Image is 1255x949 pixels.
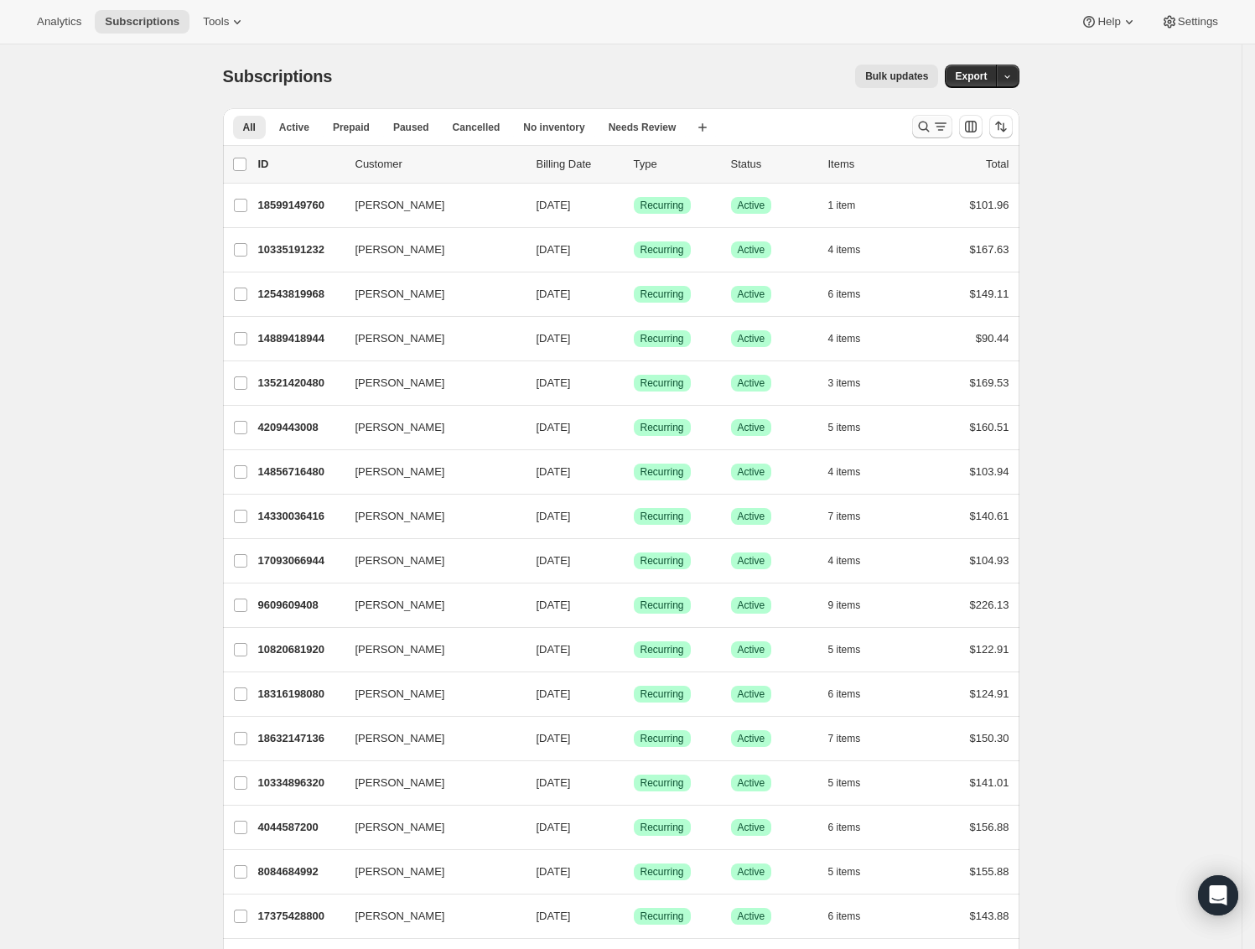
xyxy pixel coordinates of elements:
[258,597,342,614] p: 9609609408
[970,821,1009,833] span: $156.88
[640,599,684,612] span: Recurring
[203,15,229,29] span: Tools
[258,727,1009,750] div: 18632147136[PERSON_NAME][DATE]SuccessRecurringSuccessActive7 items$150.30
[828,727,879,750] button: 7 items
[345,814,513,841] button: [PERSON_NAME]
[738,643,765,656] span: Active
[355,819,445,836] span: [PERSON_NAME]
[537,687,571,700] span: [DATE]
[970,510,1009,522] span: $140.61
[537,643,571,656] span: [DATE]
[738,465,765,479] span: Active
[738,243,765,257] span: Active
[258,238,1009,262] div: 10335191232[PERSON_NAME][DATE]SuccessRecurringSuccessActive4 items$167.63
[828,732,861,745] span: 7 items
[640,910,684,923] span: Recurring
[970,554,1009,567] span: $104.93
[258,371,1009,395] div: 13521420480[PERSON_NAME][DATE]SuccessRecurringSuccessActive3 items$169.53
[345,192,513,219] button: [PERSON_NAME]
[258,241,342,258] p: 10335191232
[976,332,1009,345] span: $90.44
[258,508,342,525] p: 14330036416
[828,865,861,879] span: 5 items
[537,732,571,744] span: [DATE]
[95,10,189,34] button: Subscriptions
[738,599,765,612] span: Active
[828,860,879,884] button: 5 items
[355,419,445,436] span: [PERSON_NAME]
[828,199,856,212] span: 1 item
[258,505,1009,528] div: 14330036416[PERSON_NAME][DATE]SuccessRecurringSuccessActive7 items$140.61
[640,199,684,212] span: Recurring
[828,283,879,306] button: 6 items
[828,288,861,301] span: 6 items
[258,641,342,658] p: 10820681920
[258,594,1009,617] div: 9609609408[PERSON_NAME][DATE]SuccessRecurringSuccessActive9 items$226.13
[828,549,879,573] button: 4 items
[828,421,861,434] span: 5 items
[738,421,765,434] span: Active
[738,332,765,345] span: Active
[345,592,513,619] button: [PERSON_NAME]
[537,865,571,878] span: [DATE]
[828,376,861,390] span: 3 items
[989,115,1013,138] button: Sort the results
[828,332,861,345] span: 4 items
[345,459,513,485] button: [PERSON_NAME]
[738,821,765,834] span: Active
[258,549,1009,573] div: 17093066944[PERSON_NAME][DATE]SuccessRecurringSuccessActive4 items$104.93
[855,65,938,88] button: Bulk updates
[986,156,1009,173] p: Total
[537,199,571,211] span: [DATE]
[355,241,445,258] span: [PERSON_NAME]
[738,865,765,879] span: Active
[537,421,571,433] span: [DATE]
[828,460,879,484] button: 4 items
[355,508,445,525] span: [PERSON_NAME]
[258,552,342,569] p: 17093066944
[640,465,684,479] span: Recurring
[970,687,1009,700] span: $124.91
[355,197,445,214] span: [PERSON_NAME]
[279,121,309,134] span: Active
[223,67,333,86] span: Subscriptions
[345,414,513,441] button: [PERSON_NAME]
[970,243,1009,256] span: $167.63
[355,641,445,658] span: [PERSON_NAME]
[355,464,445,480] span: [PERSON_NAME]
[537,465,571,478] span: [DATE]
[1178,15,1218,29] span: Settings
[970,465,1009,478] span: $103.94
[970,599,1009,611] span: $226.13
[828,465,861,479] span: 4 items
[828,371,879,395] button: 3 items
[258,283,1009,306] div: 12543819968[PERSON_NAME][DATE]SuccessRecurringSuccessActive6 items$149.11
[828,510,861,523] span: 7 items
[828,905,879,928] button: 6 items
[738,510,765,523] span: Active
[258,730,342,747] p: 18632147136
[537,599,571,611] span: [DATE]
[258,156,1009,173] div: IDCustomerBilling DateTypeStatusItemsTotal
[970,732,1009,744] span: $150.30
[828,816,879,839] button: 6 items
[828,687,861,701] span: 6 items
[258,863,342,880] p: 8084684992
[828,238,879,262] button: 4 items
[970,910,1009,922] span: $143.88
[640,732,684,745] span: Recurring
[37,15,81,29] span: Analytics
[27,10,91,34] button: Analytics
[1097,15,1120,29] span: Help
[355,863,445,880] span: [PERSON_NAME]
[258,327,1009,350] div: 14889418944[PERSON_NAME][DATE]SuccessRecurringSuccessActive4 items$90.44
[345,370,513,397] button: [PERSON_NAME]
[970,643,1009,656] span: $122.91
[640,821,684,834] span: Recurring
[258,464,342,480] p: 14856716480
[355,156,523,173] p: Customer
[738,376,765,390] span: Active
[258,286,342,303] p: 12543819968
[355,908,445,925] span: [PERSON_NAME]
[345,681,513,708] button: [PERSON_NAME]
